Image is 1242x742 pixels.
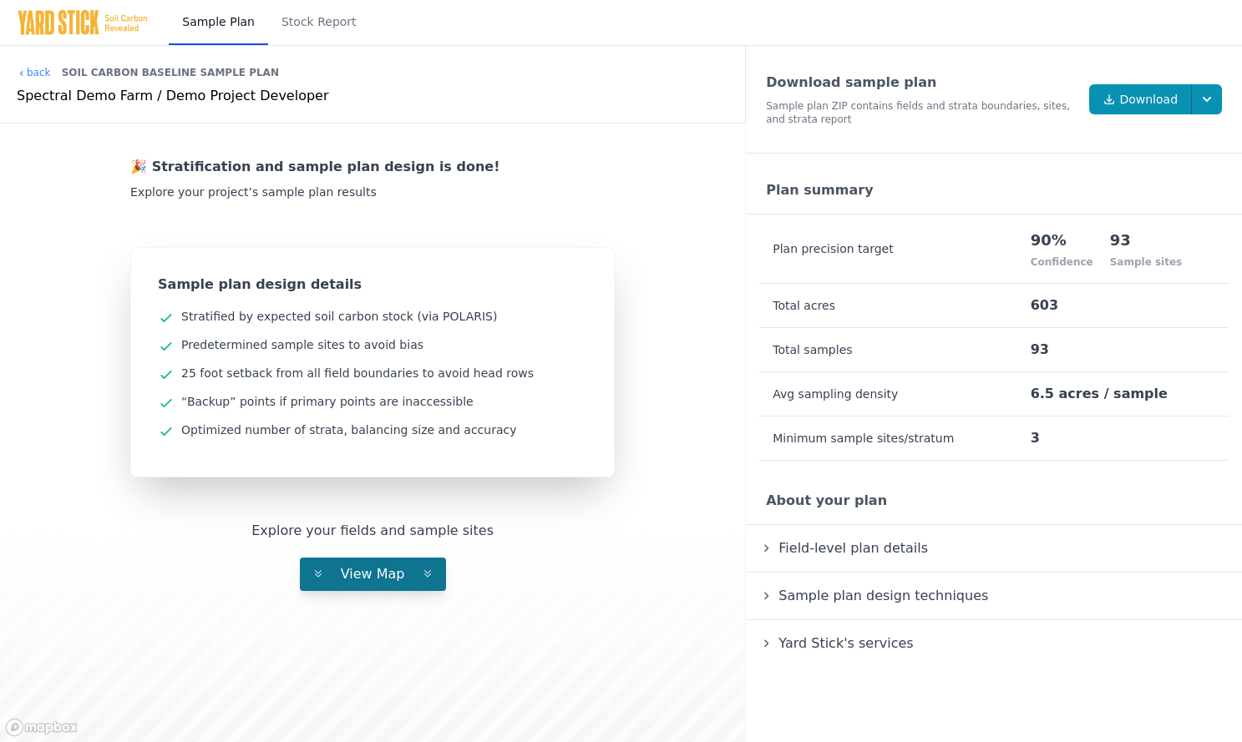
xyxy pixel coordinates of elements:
[746,477,1242,525] div: About your plan
[759,416,1029,461] th: Minimum sample sites/stratum
[759,633,1229,654] summary: Yard Stick's services
[181,308,497,326] div: Stratified by expected soil carbon stock (via POLARIS)
[746,167,1242,215] div: Plan summary
[1110,255,1183,269] div: Sample sites
[775,537,931,559] span: Field-level plan details
[181,365,534,383] div: 25 foot setback from all field boundaries to avoid head rows
[766,99,1076,126] div: Sample plan ZIP contains fields and strata boundaries, sites, and strata report
[1089,84,1193,114] a: Download
[766,73,1076,93] div: Download sample plan
[130,184,615,200] div: Explore your project’s sample plan results
[1030,328,1229,372] td: 93
[62,59,279,86] div: Soil Carbon Baseline Sample Plan
[181,393,474,411] div: “Backup” points if primary points are inaccessible
[327,566,418,582] span: View Map
[1031,229,1093,252] div: 90%
[17,66,51,79] a: back
[17,86,728,106] div: Spectral Demo Farm / Demo Project Developer
[1030,284,1229,328] td: 603
[158,275,587,295] div: Sample plan design details
[130,157,615,177] div: 🎉 Stratification and sample plan design is done!
[181,336,423,355] div: Predetermined sample sites to avoid bias
[300,558,446,591] button: View Map
[759,215,1029,284] th: Plan precision target
[181,421,516,440] div: Optimized number of strata, balancing size and accuracy
[759,538,1229,558] summary: Field-level plan details
[1110,229,1183,252] div: 93
[759,328,1029,372] th: Total samples
[1031,255,1093,269] div: Confidence
[1030,372,1229,416] td: 6.5 acres / sample
[251,521,494,541] div: Explore your fields and sample sites
[759,586,1229,606] summary: Sample plan design techniques
[775,632,916,654] span: Yard Stick's services
[1030,416,1229,461] td: 3
[759,284,1029,328] th: Total acres
[759,372,1029,416] th: Avg sampling density
[775,584,991,607] span: Sample plan design techniques
[17,9,149,36] img: Yard Stick Logo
